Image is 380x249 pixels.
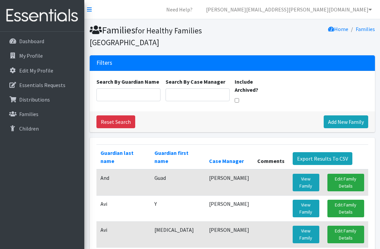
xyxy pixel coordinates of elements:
[19,52,43,59] p: My Profile
[19,67,53,74] p: Edit My Profile
[90,26,202,47] small: for Healthy Families [GEOGRAPHIC_DATA]
[253,145,289,170] th: Comments
[327,200,364,217] a: Edit Family Details
[205,222,253,248] td: [PERSON_NAME]
[154,149,188,164] a: Guardian first name
[293,226,319,243] a: View Family
[90,24,230,48] h1: Families
[235,78,276,94] label: Include Archived?
[19,38,44,45] p: Dashboard
[327,174,364,191] a: Edit Family Details
[150,222,205,248] td: [MEDICAL_DATA]
[293,200,319,217] a: View Family
[324,115,368,128] a: Add New Family
[96,115,135,128] a: Reset Search
[19,125,39,132] p: Children
[328,26,348,32] a: Home
[293,174,319,191] a: View Family
[19,96,50,103] p: Distributions
[96,169,150,196] td: And
[3,78,82,92] a: Essentials Requests
[96,59,112,66] h3: Filters
[166,78,225,86] label: Search By Case Manager
[205,169,253,196] td: [PERSON_NAME]
[3,34,82,48] a: Dashboard
[3,4,82,27] img: HumanEssentials
[3,64,82,77] a: Edit My Profile
[19,82,65,88] p: Essentials Requests
[161,3,198,16] a: Need Help?
[201,3,377,16] a: [PERSON_NAME][EMAIL_ADDRESS][PERSON_NAME][DOMAIN_NAME]
[96,196,150,222] td: Avi
[209,158,244,164] a: Case Manager
[3,107,82,121] a: Families
[356,26,375,32] a: Families
[19,111,38,117] p: Families
[293,152,352,165] a: Export Results To CSV
[3,93,82,106] a: Distributions
[327,226,364,243] a: Edit Family Details
[150,169,205,196] td: Guad
[3,122,82,135] a: Children
[100,149,134,164] a: Guardian last name
[150,196,205,222] td: Y
[205,196,253,222] td: [PERSON_NAME]
[96,222,150,248] td: Avi
[3,49,82,62] a: My Profile
[96,78,159,86] label: Search By Guardian Name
